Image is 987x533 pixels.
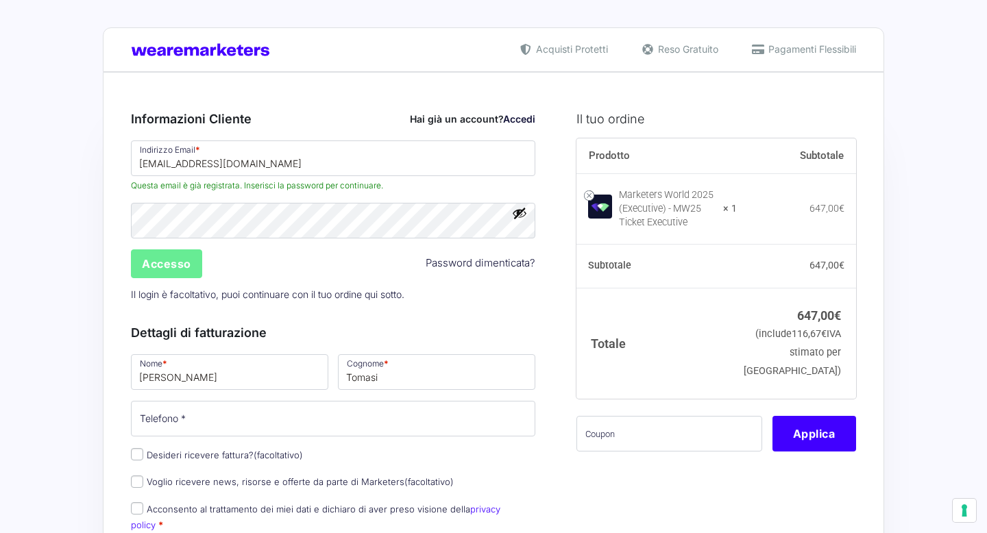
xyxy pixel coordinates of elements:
[131,354,328,390] input: Nome *
[588,195,612,219] img: Marketers World 2025 (Executive) - MW25 Ticket Executive
[953,499,976,522] button: Le tue preferenze relative al consenso per le tecnologie di tracciamento
[744,328,841,377] small: (include IVA stimato per [GEOGRAPHIC_DATA])
[426,256,535,271] a: Password dimenticata?
[131,179,535,192] span: Questa email è già registrata. Inserisci la password per continuare.
[338,354,535,390] input: Cognome *
[839,203,844,214] span: €
[834,308,841,323] span: €
[576,288,738,398] th: Totale
[131,249,202,278] input: Accesso
[131,475,143,488] input: Voglio ricevere news, risorse e offerte da parte di Marketers(facoltativo)
[809,260,844,271] bdi: 647,00
[737,138,856,174] th: Subtotale
[131,448,143,460] input: Desideri ricevere fattura?(facoltativo)
[821,328,827,340] span: €
[131,110,535,128] h3: Informazioni Cliente
[126,280,540,308] p: Il login è facoltativo, puoi continuare con il tuo ordine qui sotto.
[533,42,608,56] span: Acquisti Protetti
[404,476,454,487] span: (facoltativo)
[655,42,718,56] span: Reso Gratuito
[809,203,844,214] bdi: 647,00
[503,113,535,125] a: Accedi
[131,476,454,487] label: Voglio ricevere news, risorse e offerte da parte di Marketers
[839,260,844,271] span: €
[797,308,841,323] bdi: 647,00
[723,202,737,216] strong: × 1
[772,416,856,451] button: Applica
[131,504,500,530] label: Acconsento al trattamento dei miei dati e dichiaro di aver preso visione della
[792,328,827,340] span: 116,67
[11,480,52,521] iframe: Customerly Messenger Launcher
[576,416,762,451] input: Coupon
[619,188,715,230] div: Marketers World 2025 (Executive) - MW25 Ticket Executive
[131,323,535,342] h3: Dettagli di fatturazione
[131,449,303,460] label: Desideri ricevere fattura?
[576,245,738,288] th: Subtotale
[765,42,856,56] span: Pagamenti Flessibili
[576,138,738,174] th: Prodotto
[410,112,535,126] div: Hai già un account?
[131,502,143,515] input: Acconsento al trattamento dei miei dati e dichiaro di aver preso visione dellaprivacy policy
[512,206,527,221] button: Mostra password
[131,140,535,176] input: Indirizzo Email *
[254,449,303,460] span: (facoltativo)
[131,401,535,436] input: Telefono *
[576,110,856,128] h3: Il tuo ordine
